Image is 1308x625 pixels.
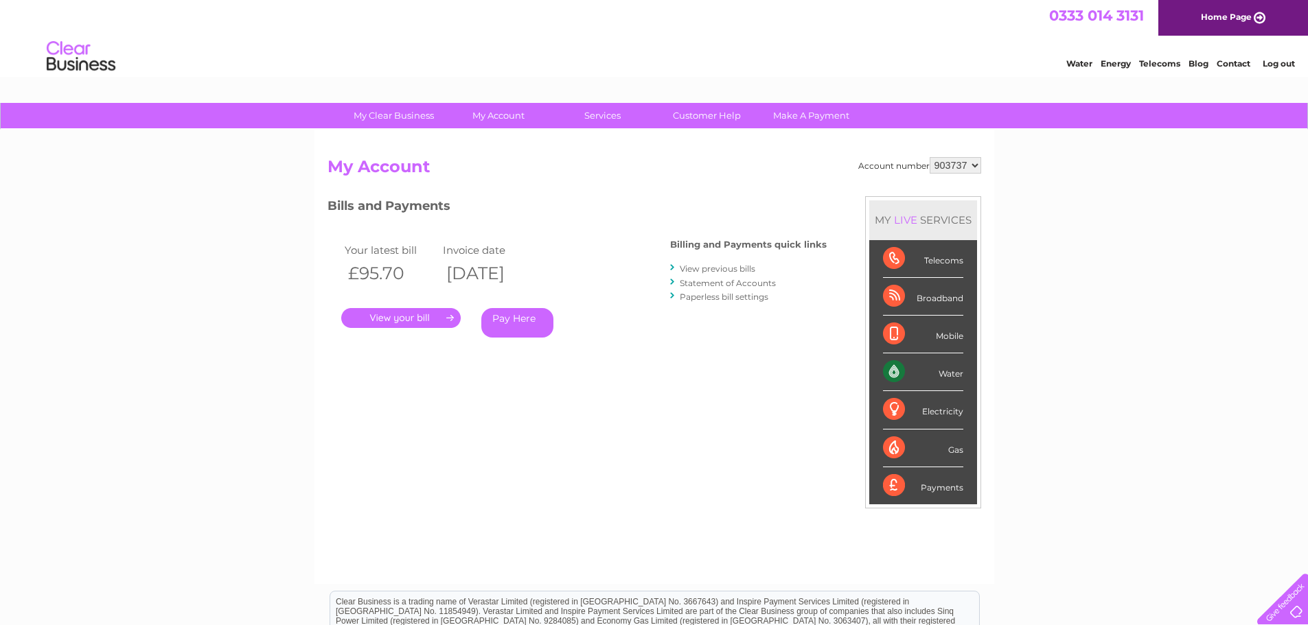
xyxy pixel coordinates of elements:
[1139,58,1180,69] a: Telecoms
[680,278,776,288] a: Statement of Accounts
[46,36,116,78] img: logo.png
[680,292,768,302] a: Paperless bill settings
[891,213,920,226] div: LIVE
[546,103,659,128] a: Services
[328,196,827,220] h3: Bills and Payments
[1101,58,1131,69] a: Energy
[670,239,827,250] h4: Billing and Payments quick links
[883,467,963,504] div: Payments
[883,278,963,316] div: Broadband
[439,259,538,287] th: [DATE]
[1263,58,1295,69] a: Log out
[869,200,977,239] div: MY SERVICES
[650,103,764,128] a: Customer Help
[1217,58,1250,69] a: Contact
[858,157,981,174] div: Account number
[1189,58,1208,69] a: Blog
[1049,7,1144,24] a: 0333 014 3131
[341,259,440,287] th: £95.70
[883,240,963,278] div: Telecoms
[330,8,979,67] div: Clear Business is a trading name of Verastar Limited (registered in [GEOGRAPHIC_DATA] No. 3667643...
[883,316,963,353] div: Mobile
[680,263,755,274] a: View previous bills
[883,353,963,391] div: Water
[341,308,461,328] a: .
[883,429,963,467] div: Gas
[337,103,450,128] a: My Clear Business
[441,103,555,128] a: My Account
[439,241,538,259] td: Invoice date
[1066,58,1092,69] a: Water
[755,103,868,128] a: Make A Payment
[328,157,981,183] h2: My Account
[481,308,553,338] a: Pay Here
[341,241,440,259] td: Your latest bill
[883,391,963,429] div: Electricity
